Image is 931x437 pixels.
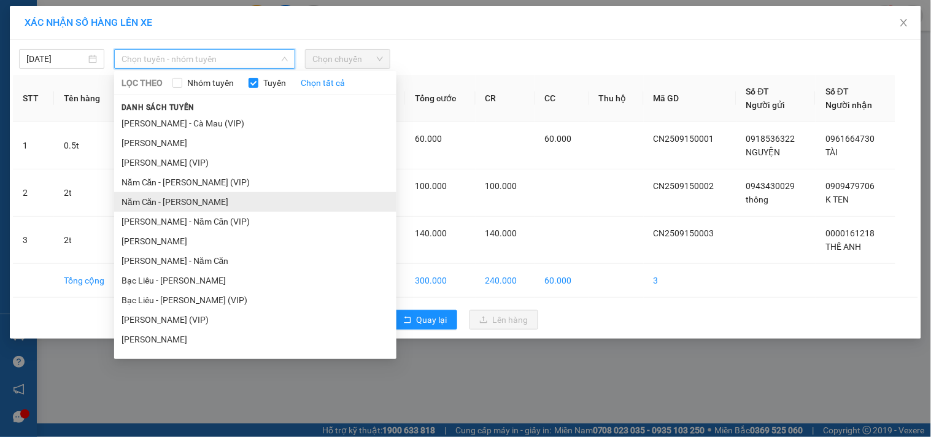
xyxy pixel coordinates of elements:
[644,75,736,122] th: Mã GD
[281,55,288,63] span: down
[469,310,538,330] button: uploadLên hàng
[825,87,849,96] span: Số ĐT
[114,153,396,172] li: [PERSON_NAME] (VIP)
[114,212,396,231] li: [PERSON_NAME] - Năm Căn (VIP)
[182,76,239,90] span: Nhóm tuyến
[258,76,291,90] span: Tuyến
[476,75,535,122] th: CR
[535,264,589,298] td: 60.000
[115,30,513,45] li: 26 Phó Cơ Điều, Phường 12
[476,264,535,298] td: 240.000
[13,169,54,217] td: 2
[545,134,572,144] span: 60.000
[114,310,396,330] li: [PERSON_NAME] (VIP)
[644,264,736,298] td: 3
[589,75,644,122] th: Thu hộ
[746,195,769,204] span: thông
[15,89,171,109] b: GỬI : Trạm Cái Nước
[122,50,288,68] span: Chọn tuyến - nhóm tuyến
[899,18,909,28] span: close
[405,264,475,298] td: 300.000
[25,17,152,28] span: XÁC NHẬN SỐ HÀNG LÊN XE
[746,87,770,96] span: Số ĐT
[15,15,77,77] img: logo.jpg
[114,114,396,133] li: [PERSON_NAME] - Cà Mau (VIP)
[13,122,54,169] td: 1
[115,45,513,61] li: Hotline: 02839552959
[114,172,396,192] li: Năm Căn - [PERSON_NAME] (VIP)
[825,147,838,157] span: TÀI
[746,134,795,144] span: 0918536322
[114,290,396,310] li: Bạc Liêu - [PERSON_NAME] (VIP)
[417,313,447,327] span: Quay lại
[654,181,714,191] span: CN2509150002
[114,192,396,212] li: Năm Căn - [PERSON_NAME]
[114,231,396,251] li: [PERSON_NAME]
[114,102,202,113] span: Danh sách tuyến
[825,195,849,204] span: K TEN
[393,310,457,330] button: rollbackQuay lại
[13,217,54,264] td: 3
[301,76,345,90] a: Chọn tất cả
[746,147,781,157] span: NGUYỆN
[114,330,396,349] li: [PERSON_NAME]
[825,181,875,191] span: 0909479706
[825,134,875,144] span: 0961664730
[54,75,123,122] th: Tên hàng
[654,228,714,238] span: CN2509150003
[825,100,872,110] span: Người nhận
[825,242,861,252] span: THẾ ANH
[485,228,517,238] span: 140.000
[415,228,447,238] span: 140.000
[312,50,383,68] span: Chọn chuyến
[114,349,396,369] li: [PERSON_NAME] - Hộ Phòng
[122,76,163,90] span: LỌC THEO
[114,271,396,290] li: Bạc Liêu - [PERSON_NAME]
[54,217,123,264] td: 2t
[54,169,123,217] td: 2t
[13,75,54,122] th: STT
[746,181,795,191] span: 0943430029
[485,181,517,191] span: 100.000
[746,100,786,110] span: Người gửi
[825,228,875,238] span: 0000161218
[415,134,442,144] span: 60.000
[535,75,589,122] th: CC
[114,133,396,153] li: [PERSON_NAME]
[26,52,86,66] input: 15/09/2025
[54,122,123,169] td: 0.5t
[403,315,412,325] span: rollback
[405,75,475,122] th: Tổng cước
[114,251,396,271] li: [PERSON_NAME] - Năm Căn
[887,6,921,41] button: Close
[654,134,714,144] span: CN2509150001
[415,181,447,191] span: 100.000
[54,264,123,298] td: Tổng cộng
